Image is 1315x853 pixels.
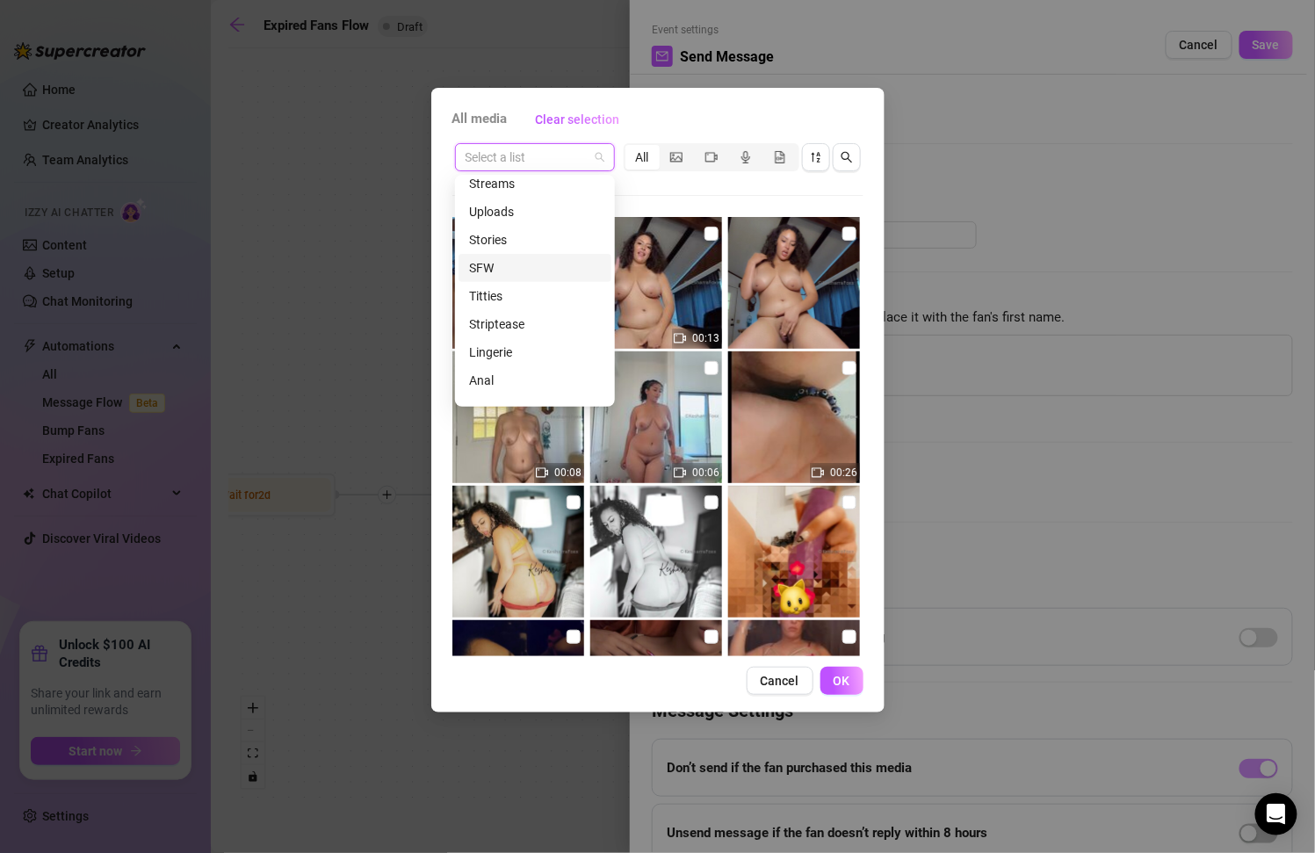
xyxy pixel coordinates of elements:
[459,170,611,198] div: Streams
[469,202,601,221] div: Uploads
[469,286,601,306] div: Titties
[705,151,718,163] span: video-camera
[452,620,584,752] img: media
[459,310,611,338] div: Striptease
[590,351,722,483] img: media
[820,667,863,695] button: OK
[810,151,822,163] span: sort-descending
[740,151,752,163] span: audio
[728,486,860,618] img: media
[469,371,601,390] div: Anal
[459,198,611,226] div: Uploads
[469,314,601,334] div: Striptease
[728,217,860,349] img: media
[761,674,799,688] span: Cancel
[624,143,799,171] div: segmented control
[674,466,686,479] span: video-camera
[459,338,611,366] div: Lingerie
[670,151,683,163] span: picture
[590,486,722,618] img: media
[452,486,584,618] img: media
[590,217,722,349] img: media
[747,667,813,695] button: Cancel
[841,151,853,163] span: search
[1255,793,1297,835] div: Open Intercom Messenger
[728,351,860,483] img: media
[459,394,611,423] div: BJ
[469,399,601,418] div: BJ
[459,366,611,394] div: Anal
[536,466,548,479] span: video-camera
[469,343,601,362] div: Lingerie
[693,332,720,344] span: 00:13
[555,466,582,479] span: 00:08
[522,105,634,134] button: Clear selection
[469,174,601,193] div: Streams
[728,620,860,752] img: media
[674,332,686,344] span: video-camera
[536,112,620,127] span: Clear selection
[469,230,601,249] div: Stories
[802,143,830,171] button: sort-descending
[625,145,660,170] div: All
[812,466,824,479] span: video-camera
[469,258,601,278] div: SFW
[459,282,611,310] div: Titties
[452,351,584,483] img: media
[834,674,850,688] span: OK
[693,466,720,479] span: 00:06
[452,217,584,349] img: media
[459,254,611,282] div: SFW
[590,620,722,752] img: media
[774,151,786,163] span: file-gif
[452,109,508,130] span: All media
[459,226,611,254] div: Stories
[831,466,858,479] span: 00:26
